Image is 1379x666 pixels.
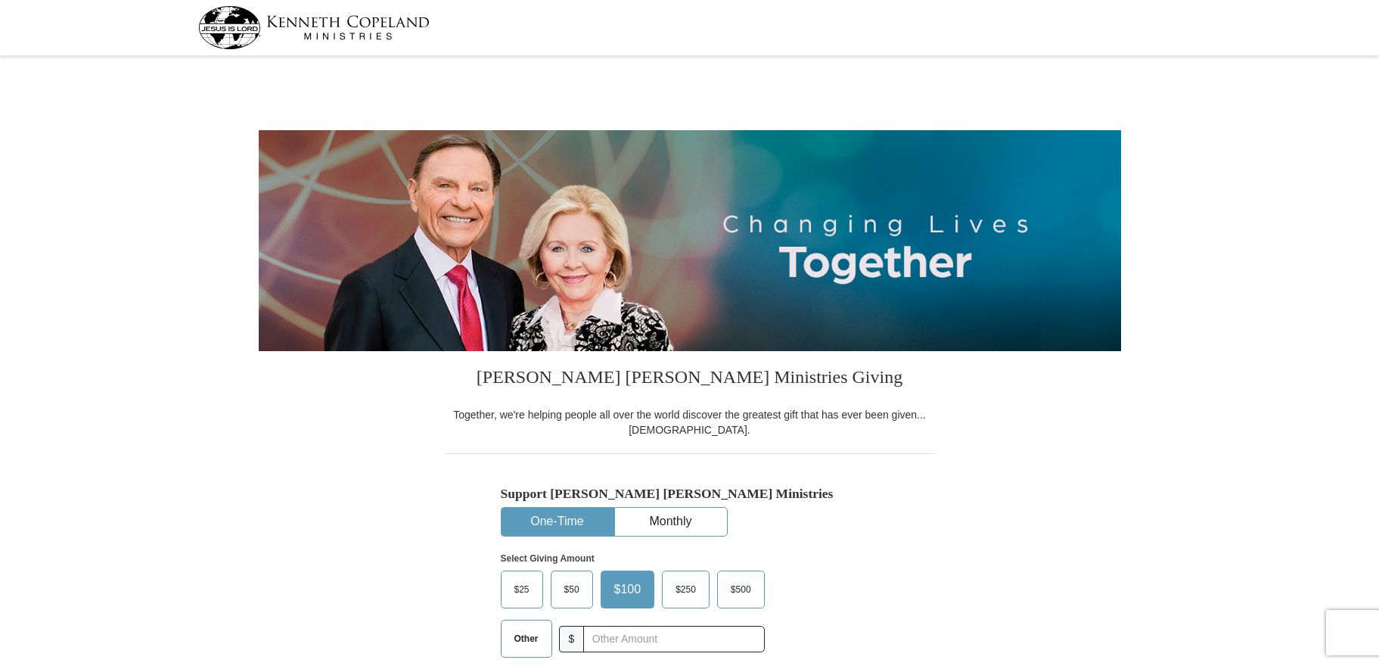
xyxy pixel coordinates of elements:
span: Other [507,627,546,650]
button: One-Time [502,508,613,536]
button: Monthly [615,508,727,536]
span: $25 [507,578,537,601]
strong: Select Giving Amount [501,553,595,564]
span: $100 [607,578,649,601]
h5: Support [PERSON_NAME] [PERSON_NAME] Ministries [501,486,879,502]
div: Together, we're helping people all over the world discover the greatest gift that has ever been g... [444,407,936,437]
img: kcm-header-logo.svg [198,6,430,49]
span: $50 [557,578,587,601]
span: $500 [723,578,759,601]
span: $ [559,626,585,652]
h3: [PERSON_NAME] [PERSON_NAME] Ministries Giving [444,351,936,407]
span: $250 [668,578,703,601]
input: Other Amount [583,626,764,652]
